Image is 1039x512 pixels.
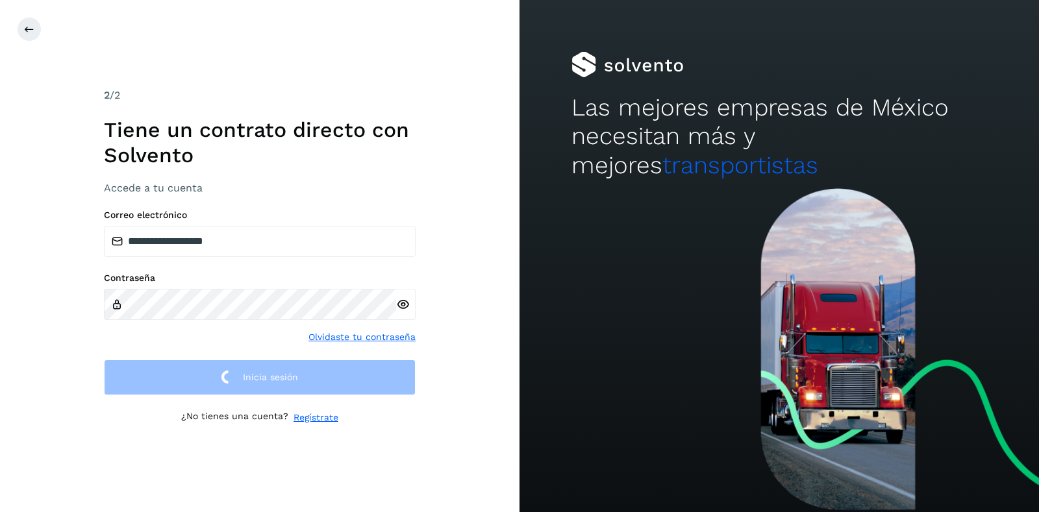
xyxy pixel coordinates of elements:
a: Olvidaste tu contraseña [308,330,416,344]
h3: Accede a tu cuenta [104,182,416,194]
label: Correo electrónico [104,210,416,221]
h2: Las mejores empresas de México necesitan más y mejores [571,93,987,180]
div: /2 [104,88,416,103]
span: Inicia sesión [243,372,298,382]
span: transportistas [662,151,818,179]
button: Inicia sesión [104,360,416,395]
span: 2 [104,89,110,101]
h1: Tiene un contrato directo con Solvento [104,117,416,167]
a: Regístrate [294,411,338,424]
label: Contraseña [104,273,416,284]
p: ¿No tienes una cuenta? [181,411,288,424]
